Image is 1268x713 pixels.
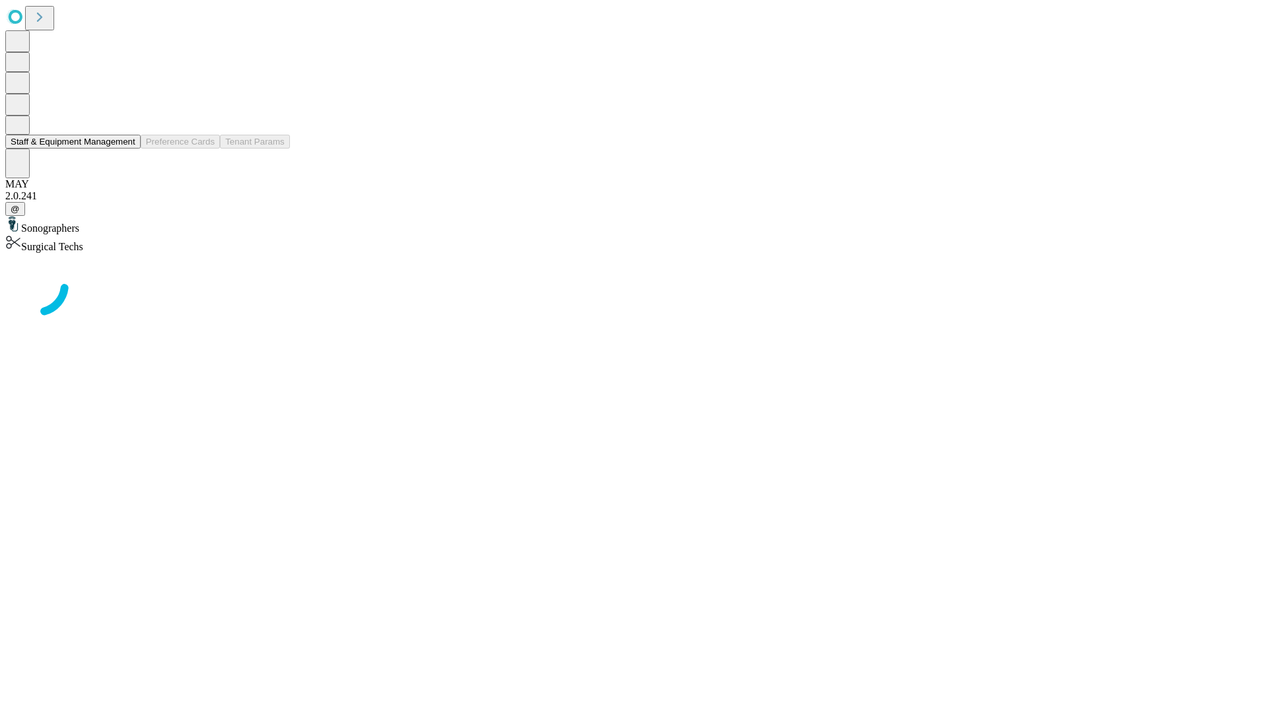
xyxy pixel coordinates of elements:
[5,190,1263,202] div: 2.0.241
[11,204,20,214] span: @
[220,135,290,149] button: Tenant Params
[5,216,1263,234] div: Sonographers
[5,202,25,216] button: @
[5,234,1263,253] div: Surgical Techs
[5,135,141,149] button: Staff & Equipment Management
[141,135,220,149] button: Preference Cards
[5,178,1263,190] div: MAY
